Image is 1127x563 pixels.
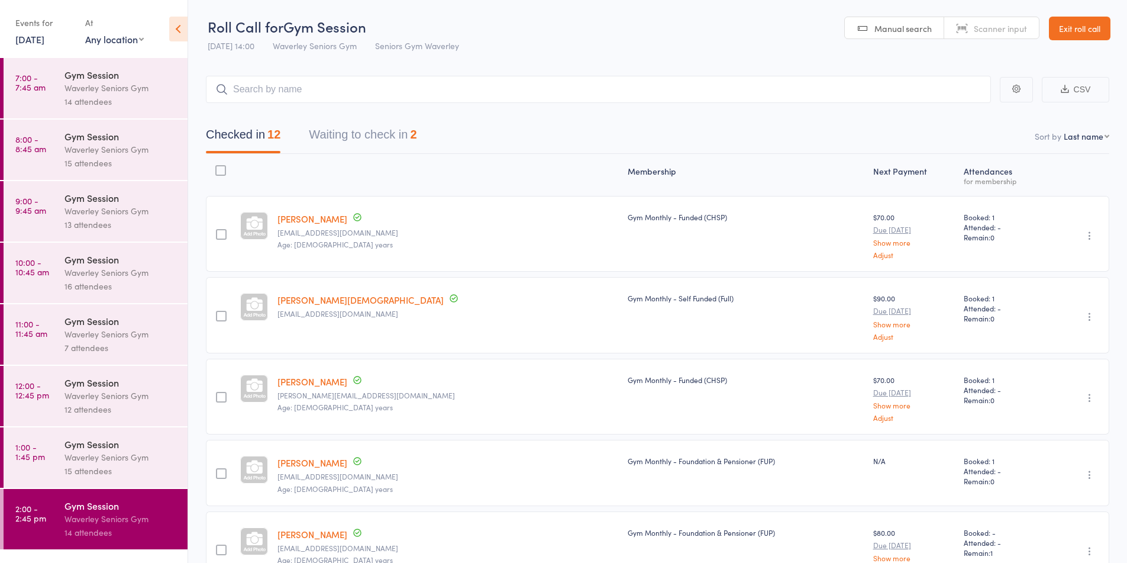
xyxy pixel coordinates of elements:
span: Attended: - [964,466,1043,476]
div: 7 attendees [64,341,177,355]
div: $70.00 [873,212,954,259]
button: Waiting to check in2 [309,122,416,153]
div: Gym Monthly - Funded (CHSP) [628,375,864,385]
span: Manual search [874,22,932,34]
div: 14 attendees [64,526,177,539]
button: CSV [1042,77,1109,102]
small: phhirst10@gmail.com [277,472,618,481]
a: Show more [873,239,954,246]
a: Show more [873,320,954,328]
time: 12:00 - 12:45 pm [15,381,49,400]
div: Waverley Seniors Gym [64,389,177,403]
div: Gym Monthly - Self Funded (Full) [628,293,864,303]
a: 2:00 -2:45 pmGym SessionWaverley Seniors Gym14 attendees [4,489,188,549]
small: idrury@uniting.org [277,544,618,552]
span: Seniors Gym Waverley [375,40,459,52]
a: 7:00 -7:45 amGym SessionWaverley Seniors Gym14 attendees [4,58,188,118]
small: morriea341@gmail.com [277,229,618,237]
span: Age: [DEMOGRAPHIC_DATA] years [277,239,393,249]
div: $70.00 [873,375,954,422]
div: Gym Monthly - Foundation & Pensioner (FUP) [628,527,864,538]
span: [DATE] 14:00 [208,40,254,52]
time: 2:00 - 2:45 pm [15,504,46,523]
a: [PERSON_NAME] [277,213,347,225]
a: Adjust [873,333,954,340]
div: Gym Session [64,376,177,389]
div: for membership [964,177,1043,185]
a: [DATE] [15,33,44,46]
a: Show more [873,401,954,409]
span: Remain: [964,313,1043,323]
span: Roll Call for [208,17,283,36]
span: Attended: - [964,385,1043,395]
span: 0 [990,395,994,405]
time: 1:00 - 1:45 pm [15,442,45,461]
div: Atten­dances [959,159,1048,191]
small: jaichristiante@optusnet.com.au [277,310,618,318]
span: Remain: [964,476,1043,486]
div: 13 attendees [64,218,177,231]
div: Events for [15,13,73,33]
div: Any location [85,33,144,46]
div: Gym Session [64,130,177,143]
time: 10:00 - 10:45 am [15,258,49,276]
span: Attended: - [964,538,1043,548]
a: [PERSON_NAME] [277,375,347,388]
a: 1:00 -1:45 pmGym SessionWaverley Seniors Gym15 attendees [4,427,188,488]
div: Last name [1064,130,1103,142]
div: Gym Session [64,437,177,451]
div: Waverley Seniors Gym [64,451,177,464]
div: Gym Session [64,68,177,81]
span: Waverley Seniors Gym [273,40,357,52]
button: Checked in12 [206,122,280,153]
div: Waverley Seniors Gym [64,204,177,218]
label: Sort by [1035,130,1061,142]
span: Attended: - [964,303,1043,313]
span: Age: [DEMOGRAPHIC_DATA] years [277,402,393,412]
div: Gym Session [64,253,177,266]
a: Adjust [873,414,954,422]
div: 16 attendees [64,279,177,293]
span: Booked: 1 [964,293,1043,303]
span: Remain: [964,395,1043,405]
small: Due [DATE] [873,307,954,315]
time: 7:00 - 7:45 am [15,73,46,92]
small: Due [DATE] [873,541,954,549]
span: Remain: [964,232,1043,242]
div: Waverley Seniors Gym [64,512,177,526]
span: Age: [DEMOGRAPHIC_DATA] years [277,484,393,494]
a: 10:00 -10:45 amGym SessionWaverley Seniors Gym16 attendees [4,243,188,303]
div: Waverley Seniors Gym [64,81,177,95]
time: 8:00 - 8:45 am [15,134,46,153]
div: Gym Session [64,314,177,327]
span: Remain: [964,548,1043,558]
div: Membership [623,159,868,191]
span: 0 [990,232,994,242]
div: N/A [873,456,954,466]
div: Gym Monthly - Funded (CHSP) [628,212,864,222]
div: $90.00 [873,293,954,340]
div: 15 attendees [64,464,177,478]
div: 15 attendees [64,156,177,170]
input: Search by name [206,76,991,103]
div: 14 attendees [64,95,177,108]
span: 0 [990,476,994,486]
a: Adjust [873,251,954,259]
div: Gym Monthly - Foundation & Pensioner (FUP) [628,456,864,466]
a: 8:00 -8:45 amGym SessionWaverley Seniors Gym15 attendees [4,120,188,180]
span: Scanner input [974,22,1027,34]
a: [PERSON_NAME] [277,456,347,469]
span: Booked: 1 [964,375,1043,385]
div: Waverley Seniors Gym [64,327,177,341]
a: 12:00 -12:45 pmGym SessionWaverley Seniors Gym12 attendees [4,366,188,426]
div: Gym Session [64,499,177,512]
span: Booked: - [964,527,1043,538]
span: Booked: 1 [964,212,1043,222]
div: Gym Session [64,191,177,204]
a: 9:00 -9:45 amGym SessionWaverley Seniors Gym13 attendees [4,181,188,242]
time: 9:00 - 9:45 am [15,196,46,215]
div: 12 [267,128,280,141]
a: Exit roll call [1049,17,1110,40]
div: Waverley Seniors Gym [64,266,177,279]
span: 0 [990,313,994,323]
